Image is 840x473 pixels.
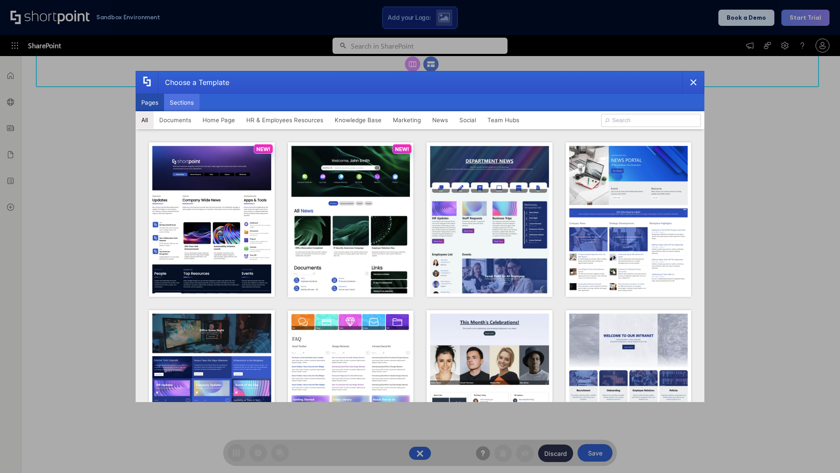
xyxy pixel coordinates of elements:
button: Documents [154,111,197,129]
button: Marketing [387,111,427,129]
button: Pages [136,94,164,111]
button: HR & Employees Resources [241,111,329,129]
button: Home Page [197,111,241,129]
div: template selector [136,71,704,402]
button: Team Hubs [482,111,525,129]
button: Sections [164,94,199,111]
p: NEW! [256,146,270,152]
button: Social [454,111,482,129]
button: All [136,111,154,129]
input: Search [601,114,701,127]
div: Choose a Template [158,71,229,93]
button: Knowledge Base [329,111,387,129]
p: NEW! [395,146,409,152]
button: News [427,111,454,129]
iframe: Chat Widget [796,431,840,473]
